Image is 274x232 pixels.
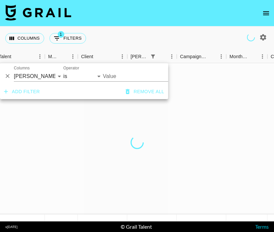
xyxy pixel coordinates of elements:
label: Columns [14,65,30,71]
label: Operator [63,65,79,71]
button: Remove all [123,86,167,98]
button: Show filters [49,33,86,44]
div: Month Due [226,50,267,63]
div: [PERSON_NAME] [131,50,148,63]
button: Sort [207,52,216,61]
button: Sort [248,52,258,61]
button: Add filter [1,86,43,98]
span: 1 [58,31,64,38]
div: v [DATE] [5,225,17,229]
button: Show filters [148,52,158,61]
button: Sort [11,52,20,61]
button: Menu [68,52,78,61]
div: Client [78,50,127,63]
div: Client [81,50,93,63]
button: Sort [59,52,68,61]
button: Sort [93,52,103,61]
button: Menu [117,52,127,61]
button: Menu [167,52,177,61]
button: Delete [3,71,13,81]
div: 1 active filter [148,52,158,61]
a: Terms [255,223,269,230]
div: Month Due [229,50,248,63]
button: Menu [258,52,267,61]
div: Manager [48,50,59,63]
button: Select columns [5,33,44,44]
div: Campaign (Type) [180,50,207,63]
div: Booker [127,50,177,63]
div: © Grail Talent [121,223,152,230]
button: Menu [216,52,226,61]
img: Grail Talent [5,5,71,20]
button: Menu [35,52,45,61]
span: Refreshing managers, users, talent, clients, campaigns, talent, campaigns, users, clients, campai... [246,33,256,42]
button: Sort [158,52,167,61]
button: open drawer [259,7,273,20]
div: Campaign (Type) [177,50,226,63]
div: Manager [45,50,78,63]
